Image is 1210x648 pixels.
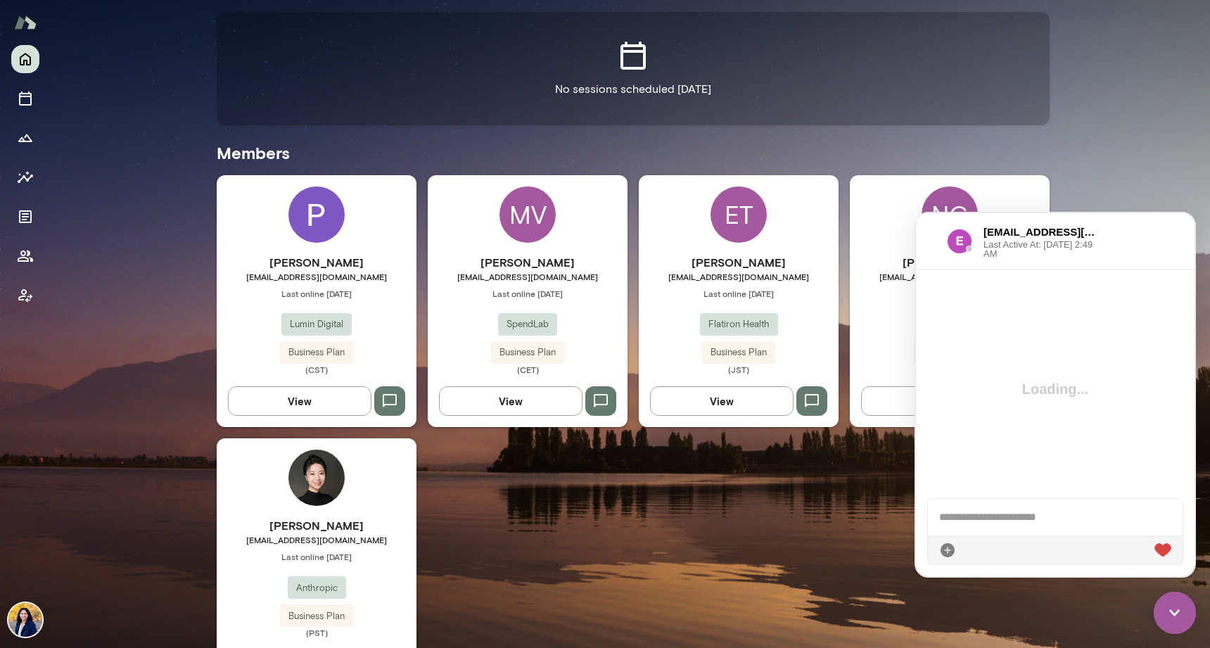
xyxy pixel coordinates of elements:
span: [EMAIL_ADDRESS][DOMAIN_NAME] [639,271,839,282]
h6: [PERSON_NAME] [428,254,628,271]
button: Client app [11,281,39,310]
img: heart [238,330,255,344]
img: Priscilla Romero [288,186,345,243]
div: Attach [23,329,40,345]
div: MV [499,186,556,243]
span: (PST) [217,627,416,638]
span: Last online [DATE] [217,288,416,299]
h6: [PERSON_NAME] [217,254,416,271]
span: Last Active At: [DATE] 2:49 AM [68,27,186,45]
img: Celine Xie [288,450,345,506]
h5: Members [217,141,1050,164]
img: data:image/png;base64,iVBORw0KGgoAAAANSUhEUgAAAMgAAADICAYAAACtWK6eAAAAAXNSR0IArs4c6QAABwpJREFUeF7... [31,15,56,41]
span: Last online [DATE] [428,288,628,299]
span: (CST) [217,364,416,375]
span: [EMAIL_ADDRESS][DOMAIN_NAME] [850,271,1050,282]
button: Insights [11,163,39,191]
span: [EMAIL_ADDRESS][DOMAIN_NAME] [217,271,416,282]
span: Flatiron Health [700,317,778,331]
span: [EMAIL_ADDRESS][DOMAIN_NAME] [217,534,416,545]
span: Business Plan [280,345,353,360]
h6: [EMAIL_ADDRESS][DOMAIN_NAME] [68,11,186,27]
span: SpendLab [498,317,557,331]
div: ET [711,186,767,243]
button: Members [11,242,39,270]
span: Business Plan [280,609,353,623]
button: View [228,386,371,416]
span: Last online [DATE] [639,288,839,299]
span: [EMAIL_ADDRESS][DOMAIN_NAME] [428,271,628,282]
h6: [PERSON_NAME] [217,517,416,534]
span: Anthropic [288,581,346,595]
button: View [650,386,794,416]
h6: [PERSON_NAME] [850,254,1050,271]
img: Mento [14,9,37,36]
button: Documents [11,203,39,231]
button: Growth Plan [11,124,39,152]
div: Live Reaction [238,329,255,345]
span: Business Plan [913,345,986,360]
p: No sessions scheduled [DATE] [555,81,711,98]
span: Last online [DATE] [850,288,1050,299]
div: NG [922,186,978,243]
span: Last online [DATE] [217,551,416,562]
span: Business Plan [491,345,564,360]
button: Home [11,45,39,73]
img: Jaya Jaware [8,603,42,637]
button: View [439,386,582,416]
button: Sessions [11,84,39,113]
span: (JST) [639,364,839,375]
span: (CET) [428,364,628,375]
span: Lumin Digital [281,317,352,331]
button: View [861,386,1005,416]
h6: [PERSON_NAME] [639,254,839,271]
span: Business Plan [702,345,775,360]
